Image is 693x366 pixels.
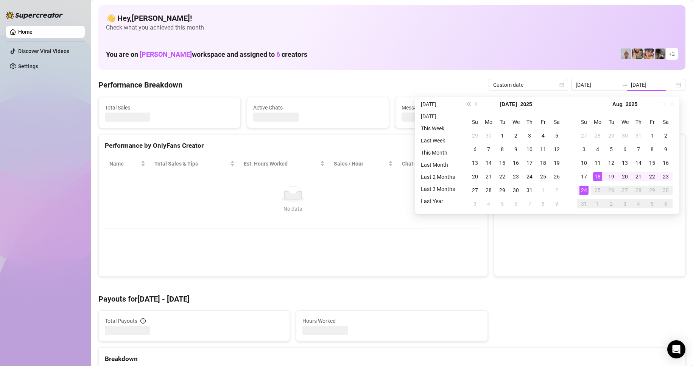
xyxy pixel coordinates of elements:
[105,317,137,325] span: Total Payouts
[622,82,628,88] span: to
[402,160,470,168] span: Chat Conversion
[105,103,234,112] span: Total Sales
[559,83,564,87] span: calendar
[622,82,628,88] span: swap-right
[244,160,319,168] div: Est. Hours Worked
[150,156,239,171] th: Total Sales & Tips
[334,160,387,168] span: Sales / Hour
[18,48,69,54] a: Discover Viral Videos
[18,29,33,35] a: Home
[655,48,665,59] img: daiisyjane
[106,13,678,23] h4: 👋 Hey, [PERSON_NAME] !
[154,160,229,168] span: Total Sales & Tips
[631,81,674,89] input: End date
[105,141,481,151] div: Performance by OnlyFans Creator
[493,79,564,91] span: Custom date
[576,81,619,89] input: Start date
[105,354,679,364] div: Breakdown
[632,48,643,59] img: dreamsofleana
[669,50,675,58] span: + 2
[500,141,679,151] div: Sales by OnlyFans Creator
[667,340,685,358] div: Open Intercom Messenger
[6,11,63,19] img: logo-BBDzfeDw.svg
[98,294,685,304] h4: Payouts for [DATE] - [DATE]
[621,48,631,59] img: Barbi
[140,50,192,58] span: [PERSON_NAME]
[106,23,678,32] span: Check what you achieved this month
[276,50,280,58] span: 6
[253,103,383,112] span: Active Chats
[140,318,146,324] span: info-circle
[112,205,474,213] div: No data
[18,63,38,69] a: Settings
[643,48,654,59] img: bonnierides
[98,80,182,90] h4: Performance Breakdown
[397,156,481,171] th: Chat Conversion
[106,50,307,59] h1: You are on workspace and assigned to creators
[329,156,397,171] th: Sales / Hour
[402,103,531,112] span: Messages Sent
[302,317,481,325] span: Hours Worked
[109,160,139,168] span: Name
[105,156,150,171] th: Name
